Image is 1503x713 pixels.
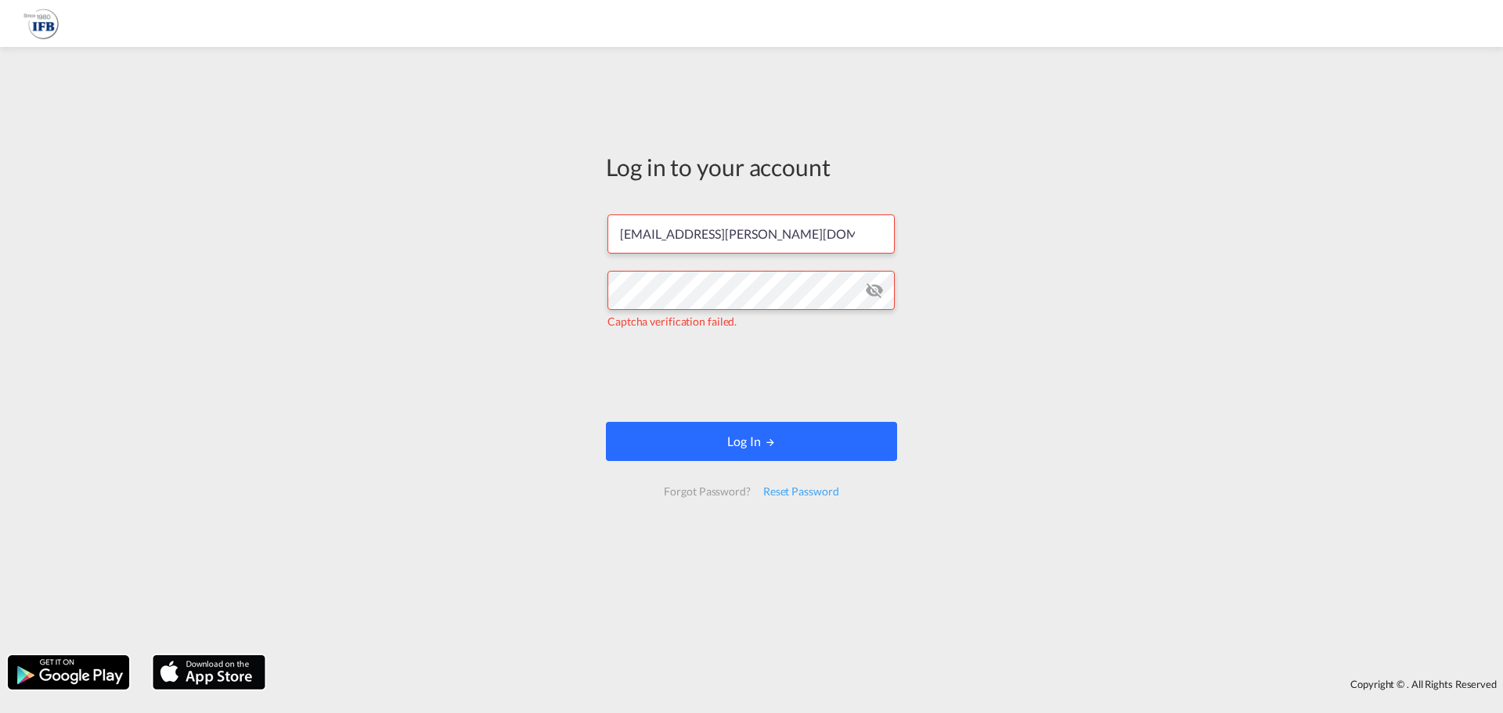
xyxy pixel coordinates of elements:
div: Log in to your account [606,150,897,183]
iframe: reCAPTCHA [633,345,870,406]
div: Reset Password [757,477,845,506]
img: b628ab10256c11eeb52753acbc15d091.png [23,6,59,41]
md-icon: icon-eye-off [865,281,884,300]
input: Enter email/phone number [607,214,895,254]
img: apple.png [151,654,267,691]
span: Captcha verification failed. [607,315,737,328]
button: LOGIN [606,422,897,461]
img: google.png [6,654,131,691]
div: Copyright © . All Rights Reserved [273,671,1503,697]
div: Forgot Password? [658,477,756,506]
